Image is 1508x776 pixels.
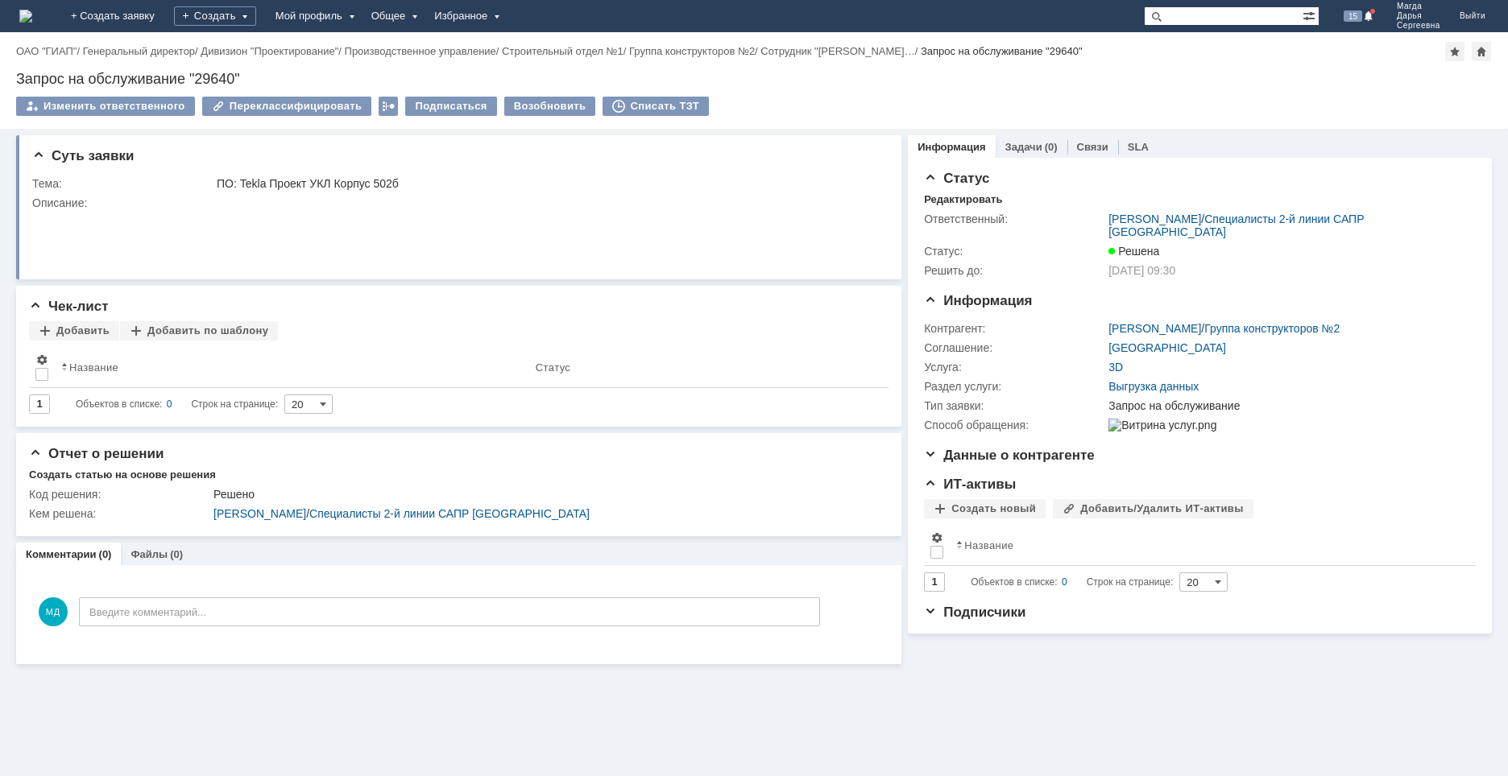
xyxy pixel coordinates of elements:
th: Название [950,525,1463,566]
div: / [1108,322,1340,335]
a: Группа конструкторов №2 [629,45,755,57]
div: (0) [170,548,183,560]
th: Название [55,347,529,388]
div: / [760,45,921,57]
img: logo [19,10,32,23]
span: [DATE] 09:30 [1108,264,1175,277]
a: Генеральный директор [83,45,195,57]
div: Статус: [924,245,1105,258]
span: Информация [924,293,1032,308]
span: Чек-лист [29,299,109,314]
a: Сотрудник "[PERSON_NAME]… [760,45,914,57]
div: Работа с массовостью [379,97,398,116]
div: / [1108,213,1467,238]
a: [GEOGRAPHIC_DATA] [1108,341,1226,354]
div: Создать статью на основе решения [29,468,216,481]
th: Статус [529,347,876,388]
span: Настройки [35,353,48,366]
span: Статус [924,171,989,186]
div: Создать [174,6,256,26]
span: Расширенный поиск [1303,7,1319,23]
span: Решена [1108,245,1159,258]
a: Производственное управление [345,45,496,57]
img: Витрина услуг.png [1108,419,1216,431]
div: Статус [536,361,570,374]
div: Код решения: [29,488,210,501]
div: Кем решена: [29,507,210,520]
div: Добавить в избранное [1445,42,1464,61]
div: Запрос на обслуживание "29640" [921,45,1083,57]
div: Услуга: [924,361,1105,374]
span: Настройки [930,531,943,544]
div: Редактировать [924,193,1002,206]
div: Решить до: [924,264,1105,277]
div: Тип заявки: [924,399,1105,412]
div: / [83,45,201,57]
div: (0) [99,548,112,560]
div: / [502,45,629,57]
div: / [213,507,877,520]
a: Информация [918,141,985,153]
div: (0) [1045,141,1058,153]
a: [PERSON_NAME] [1108,322,1201,335]
span: Подписчики [924,605,1025,620]
a: Выгрузка данных [1108,380,1199,393]
div: 0 [167,394,172,414]
span: ИТ-активы [924,477,1016,492]
div: Сделать домашней страницей [1472,42,1491,61]
div: 0 [1062,572,1067,592]
a: Файлы [130,548,168,560]
i: Строк на странице: [971,572,1173,592]
div: Способ обращения: [924,419,1105,431]
div: Описание: [32,196,880,209]
div: Раздел услуги: [924,380,1105,393]
span: Объектов в списке: [76,398,162,410]
a: Специалисты 2-й линии САПР [GEOGRAPHIC_DATA] [1108,213,1364,238]
span: Дарья [1397,11,1440,21]
a: Задачи [1005,141,1042,153]
a: 3D [1108,361,1123,374]
div: Тема: [32,177,213,190]
a: SLA [1128,141,1149,153]
span: Суть заявки [32,148,134,163]
a: Связи [1077,141,1108,153]
span: МД [39,597,68,626]
span: Отчет о решении [29,446,164,461]
a: Дивизион "Проектирование" [201,45,338,57]
i: Строк на странице: [76,394,278,414]
div: / [629,45,760,57]
div: / [201,45,344,57]
div: Ответственный: [924,213,1105,225]
span: Магда [1397,2,1440,11]
a: [PERSON_NAME] [1108,213,1201,225]
div: Название [69,361,118,374]
a: Группа конструкторов №2 [1204,322,1340,335]
div: ПО: Tekla Проект УКЛ Корпус 502б [217,177,877,190]
a: Перейти на домашнюю страницу [19,10,32,23]
div: Название [964,539,1013,551]
a: Строительный отдел №1 [502,45,623,57]
span: Объектов в списке: [971,576,1057,588]
a: Специалисты 2-й линии САПР [GEOGRAPHIC_DATA] [309,507,590,520]
span: Сергеевна [1397,21,1440,31]
div: / [16,45,83,57]
a: ОАО "ГИАП" [16,45,77,57]
a: [PERSON_NAME] [213,507,306,520]
span: Данные о контрагенте [924,448,1095,463]
div: Запрос на обслуживание "29640" [16,71,1492,87]
div: Решено [213,488,877,501]
div: Контрагент: [924,322,1105,335]
div: Запрос на обслуживание [1108,399,1467,412]
a: Комментарии [26,548,97,560]
div: / [345,45,503,57]
div: Соглашение: [924,341,1105,354]
span: 15 [1344,10,1362,22]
